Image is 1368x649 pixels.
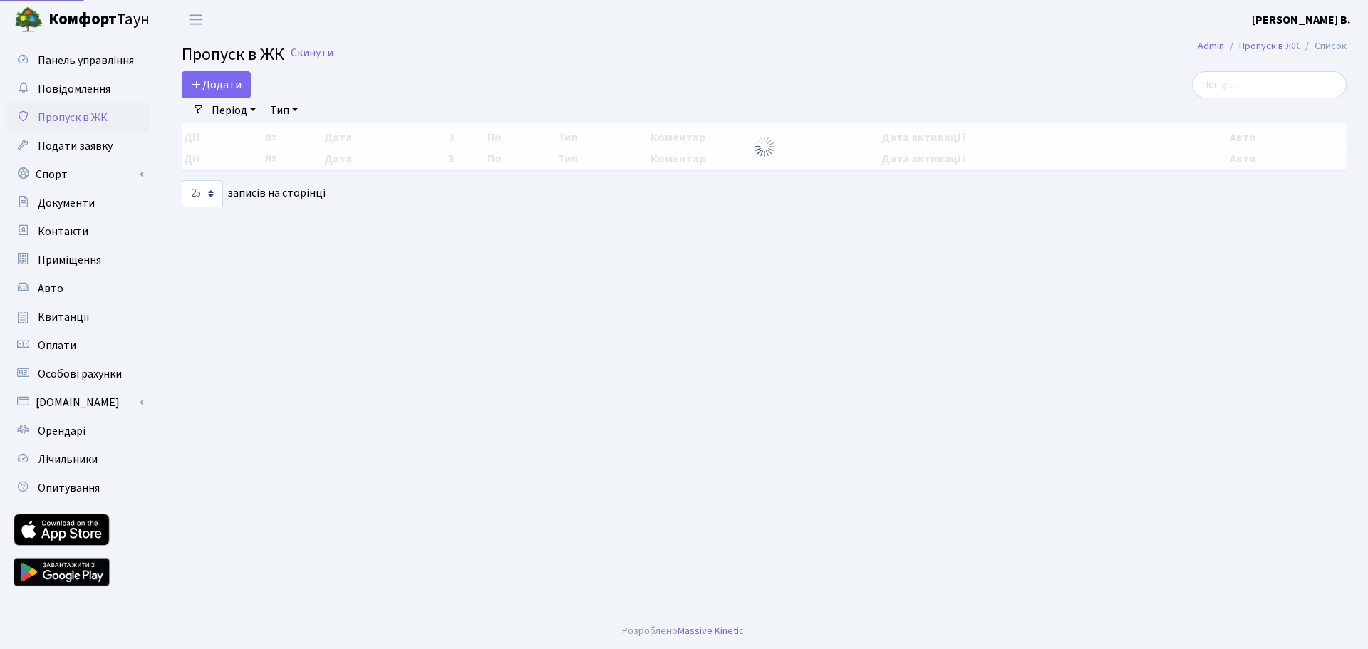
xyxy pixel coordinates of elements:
[38,53,134,68] span: Панель управління
[38,281,63,296] span: Авто
[7,388,150,417] a: [DOMAIN_NAME]
[7,331,150,360] a: Оплати
[1239,38,1300,53] a: Пропуск в ЖК
[38,309,90,325] span: Квитанції
[48,8,117,31] b: Комфорт
[7,474,150,502] a: Опитування
[753,135,776,158] img: Обробка...
[7,217,150,246] a: Контакти
[38,338,76,353] span: Оплати
[291,46,333,60] a: Скинути
[178,8,214,31] button: Переключити навігацію
[7,360,150,388] a: Особові рахунки
[1198,38,1224,53] a: Admin
[1192,71,1347,98] input: Пошук...
[38,452,98,467] span: Лічильники
[264,98,304,123] a: Тип
[7,189,150,217] a: Документи
[1300,38,1347,54] li: Список
[38,138,113,154] span: Подати заявку
[38,366,122,382] span: Особові рахунки
[38,110,108,125] span: Пропуск в ЖК
[182,180,223,207] select: записів на сторінці
[182,42,284,67] span: Пропуск в ЖК
[38,252,101,268] span: Приміщення
[7,132,150,160] a: Подати заявку
[182,71,251,98] a: Додати
[38,480,100,496] span: Опитування
[7,417,150,445] a: Орендарі
[1176,31,1368,61] nav: breadcrumb
[191,77,242,93] span: Додати
[14,6,43,34] img: logo.png
[38,195,95,211] span: Документи
[38,423,85,439] span: Орендарі
[1252,11,1351,28] a: [PERSON_NAME] В.
[622,623,746,639] div: Розроблено .
[678,623,744,638] a: Massive Kinetic
[206,98,261,123] a: Період
[7,103,150,132] a: Пропуск в ЖК
[38,224,88,239] span: Контакти
[1252,12,1351,28] b: [PERSON_NAME] В.
[7,160,150,189] a: Спорт
[7,46,150,75] a: Панель управління
[38,81,110,97] span: Повідомлення
[7,303,150,331] a: Квитанції
[7,246,150,274] a: Приміщення
[7,274,150,303] a: Авто
[7,445,150,474] a: Лічильники
[7,75,150,103] a: Повідомлення
[48,8,150,32] span: Таун
[182,180,326,207] label: записів на сторінці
